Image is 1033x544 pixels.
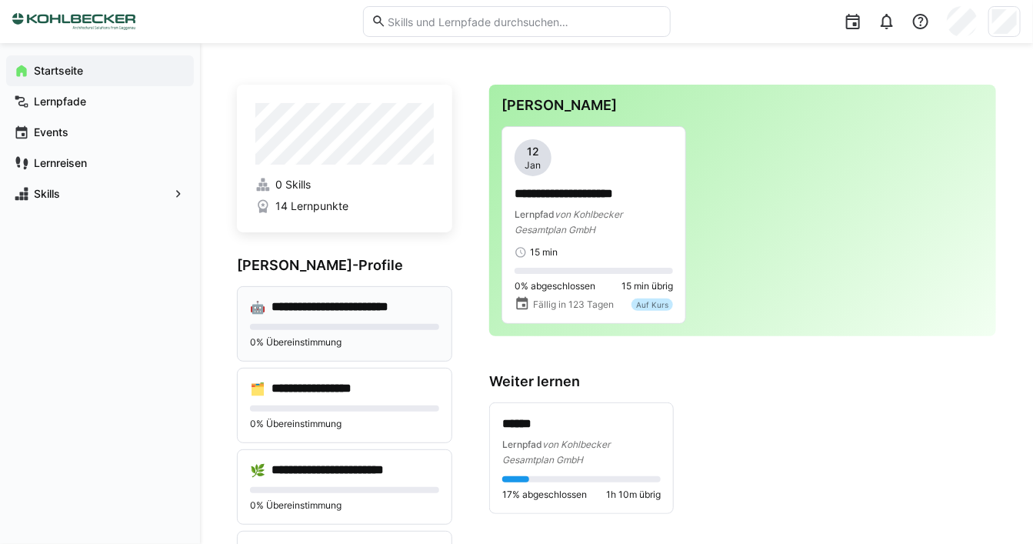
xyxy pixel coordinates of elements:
span: 12 [527,144,539,159]
span: 14 Lernpunkte [275,199,348,214]
span: von Kohlbecker Gesamtplan GmbH [502,439,610,466]
input: Skills und Lernpfade durchsuchen… [386,15,661,28]
div: 🌿 [250,462,265,478]
span: 0% abgeschlossen [515,280,595,292]
span: 15 min [530,246,558,259]
a: 0 Skills [255,177,434,192]
h3: Weiter lernen [489,373,996,390]
span: 17% abgeschlossen [502,489,587,501]
span: von Kohlbecker Gesamtplan GmbH [515,209,622,235]
span: 15 min übrig [621,280,673,292]
span: Lernpfad [515,209,555,220]
span: Fällig in 123 Tagen [533,299,614,311]
span: Jan [525,159,541,172]
div: 🤖 [250,299,265,315]
div: Auf Kurs [631,299,673,311]
p: 0% Übereinstimmung [250,499,439,512]
div: 🗂️ [250,381,265,396]
span: 0 Skills [275,177,311,192]
p: 0% Übereinstimmung [250,418,439,430]
h3: [PERSON_NAME] [502,97,984,114]
span: 1h 10m übrig [606,489,661,501]
p: 0% Übereinstimmung [250,336,439,349]
span: Lernpfad [502,439,542,450]
h3: [PERSON_NAME]-Profile [237,257,452,274]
